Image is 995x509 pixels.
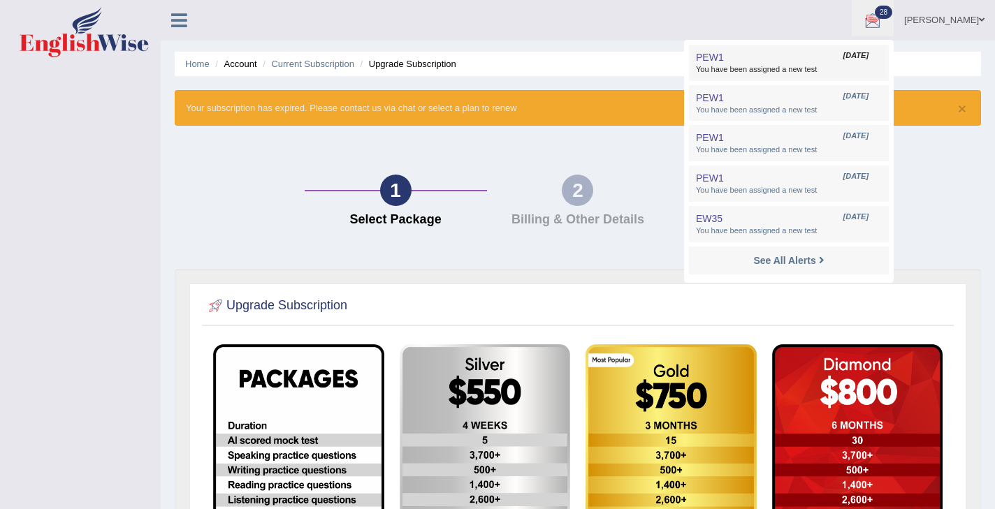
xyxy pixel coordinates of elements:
[753,255,815,266] strong: See All Alerts
[692,128,885,158] a: PEW1 [DATE] You have been assigned a new test
[875,6,892,19] span: 28
[676,213,844,227] h4: Make Payment
[380,175,412,206] div: 1
[185,59,210,69] a: Home
[843,50,869,61] span: [DATE]
[843,91,869,102] span: [DATE]
[843,171,869,182] span: [DATE]
[696,92,724,103] span: PEW1
[562,175,593,206] div: 2
[175,90,981,126] div: Your subscription has expired. Please contact us via chat or select a plan to renew
[696,145,882,156] span: You have been assigned a new test
[692,89,885,118] a: PEW1 [DATE] You have been assigned a new test
[696,172,724,184] span: PEW1
[843,212,869,223] span: [DATE]
[958,101,966,116] button: ×
[692,169,885,198] a: PEW1 [DATE] You have been assigned a new test
[696,105,882,116] span: You have been assigned a new test
[312,213,480,227] h4: Select Package
[696,52,724,63] span: PEW1
[692,48,885,78] a: PEW1 [DATE] You have been assigned a new test
[696,213,722,224] span: EW35
[696,226,882,237] span: You have been assigned a new test
[843,131,869,142] span: [DATE]
[494,213,662,227] h4: Billing & Other Details
[750,253,827,268] a: See All Alerts
[212,57,256,71] li: Account
[692,209,885,239] a: EW35 [DATE] You have been assigned a new test
[357,57,456,71] li: Upgrade Subscription
[696,64,882,75] span: You have been assigned a new test
[696,185,882,196] span: You have been assigned a new test
[271,59,354,69] a: Current Subscription
[205,295,347,316] h2: Upgrade Subscription
[696,132,724,143] span: PEW1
